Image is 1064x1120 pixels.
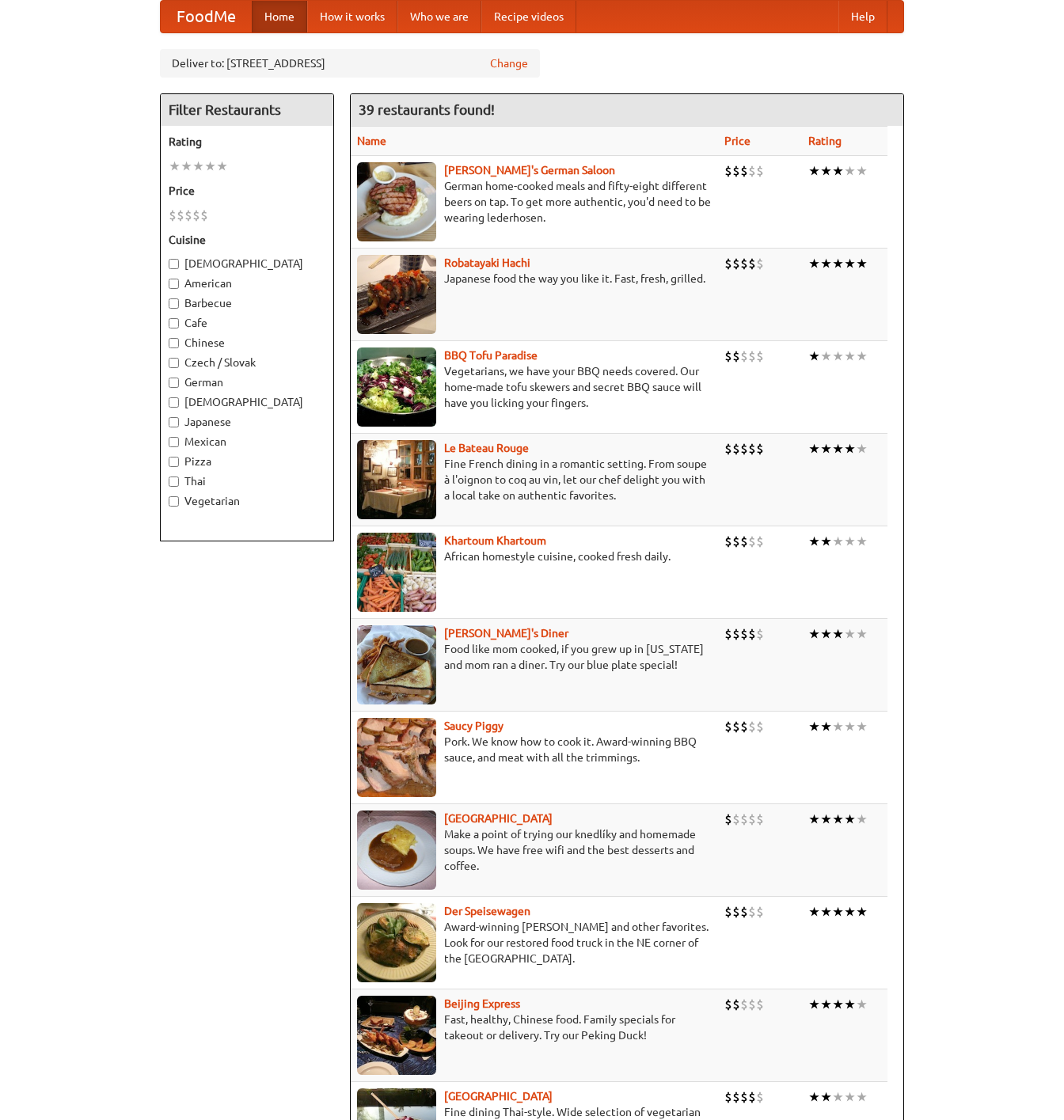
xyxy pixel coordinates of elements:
a: Le Bateau Rouge [444,442,529,454]
li: ★ [856,718,868,735]
input: Chinese [169,338,179,348]
li: ★ [832,903,844,921]
label: German [169,374,325,390]
input: Barbecue [169,298,179,309]
li: ★ [180,158,192,175]
li: ★ [832,718,844,735]
label: American [169,275,325,291]
li: ★ [832,533,844,550]
a: [GEOGRAPHIC_DATA] [444,812,553,825]
li: ★ [856,811,868,828]
b: [PERSON_NAME]'s Diner [444,627,568,640]
p: Make a point of trying our knedlíky and homemade soups. We have free wifi and the best desserts a... [357,826,712,874]
li: ★ [820,625,832,643]
li: ★ [832,162,844,180]
img: saucy.jpg [357,718,436,797]
li: ★ [216,158,228,175]
p: Food like mom cooked, if you grew up in [US_STATE] and mom ran a diner. Try our blue plate special! [357,641,712,673]
a: Beijing Express [444,997,520,1010]
li: ★ [808,1088,820,1106]
li: ★ [808,255,820,272]
input: German [169,378,179,388]
li: $ [732,347,740,365]
li: ★ [856,162,868,180]
li: $ [724,996,732,1013]
p: German home-cooked meals and fifty-eight different beers on tap. To get more authentic, you'd nee... [357,178,712,226]
a: Home [252,1,307,32]
li: $ [732,162,740,180]
a: [PERSON_NAME]'s German Saloon [444,164,615,177]
li: $ [740,533,748,550]
p: Japanese food the way you like it. Fast, fresh, grilled. [357,271,712,287]
li: $ [740,625,748,643]
li: $ [732,903,740,921]
li: $ [748,625,756,643]
label: Vegetarian [169,493,325,509]
li: ★ [832,1088,844,1106]
li: ★ [192,158,204,175]
input: Thai [169,476,179,487]
li: $ [748,996,756,1013]
img: speisewagen.jpg [357,903,436,982]
li: $ [756,533,764,550]
li: $ [184,207,192,224]
li: ★ [820,811,832,828]
li: $ [732,718,740,735]
p: Vegetarians, we have your BBQ needs covered. Our home-made tofu skewers and secret BBQ sauce will... [357,363,712,411]
h5: Price [169,183,325,199]
li: $ [740,347,748,365]
li: $ [740,255,748,272]
input: Pizza [169,457,179,467]
p: Fine French dining in a romantic setting. From soupe à l'oignon to coq au vin, let our chef delig... [357,456,712,503]
li: $ [732,625,740,643]
li: $ [740,1088,748,1106]
a: BBQ Tofu Paradise [444,349,538,362]
input: Vegetarian [169,496,179,507]
li: $ [740,440,748,457]
li: $ [724,625,732,643]
a: Rating [808,135,842,147]
li: $ [732,255,740,272]
li: $ [724,162,732,180]
li: $ [748,533,756,550]
li: $ [756,903,764,921]
img: robatayaki.jpg [357,255,436,334]
a: Who we are [397,1,481,32]
li: $ [724,903,732,921]
li: ★ [844,347,856,365]
li: $ [756,718,764,735]
li: ★ [808,440,820,457]
li: $ [756,996,764,1013]
li: $ [740,718,748,735]
p: African homestyle cuisine, cooked fresh daily. [357,549,712,564]
li: ★ [808,811,820,828]
li: ★ [820,347,832,365]
input: Cafe [169,318,179,328]
li: ★ [832,440,844,457]
li: ★ [844,903,856,921]
li: $ [724,1088,732,1106]
li: $ [748,1088,756,1106]
h4: Filter Restaurants [161,94,333,126]
input: [DEMOGRAPHIC_DATA] [169,259,179,269]
li: ★ [856,903,868,921]
label: Thai [169,473,325,489]
li: ★ [856,625,868,643]
img: sallys.jpg [357,625,436,704]
li: $ [756,1088,764,1106]
li: ★ [856,347,868,365]
li: $ [756,347,764,365]
li: $ [740,162,748,180]
h5: Cuisine [169,232,325,248]
li: ★ [844,718,856,735]
li: ★ [856,255,868,272]
a: Robatayaki Hachi [444,256,530,269]
b: Khartoum Khartoum [444,534,546,547]
a: Change [490,55,528,71]
label: [DEMOGRAPHIC_DATA] [169,256,325,271]
li: ★ [808,996,820,1013]
li: $ [724,440,732,457]
li: $ [740,903,748,921]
